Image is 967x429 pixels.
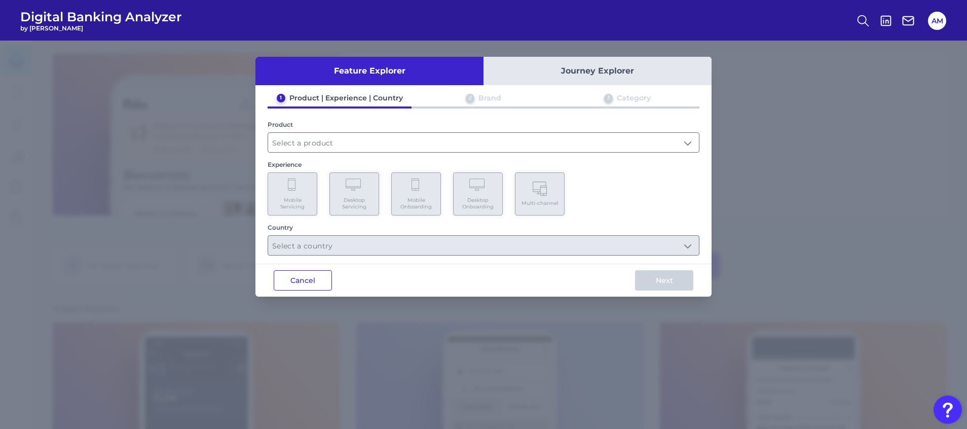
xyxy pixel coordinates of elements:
span: Desktop Servicing [335,197,374,210]
button: Mobile Servicing [268,172,317,216]
button: Feature Explorer [255,57,483,85]
button: Cancel [274,270,332,291]
button: Desktop Onboarding [453,172,503,216]
button: Open Resource Center [934,396,962,424]
span: Multi-channel [522,200,559,206]
button: Next [635,270,693,291]
button: Journey Explorer [483,57,712,85]
input: Select a product [268,133,699,152]
span: by [PERSON_NAME] [20,24,182,32]
span: Digital Banking Analyzer [20,9,182,24]
div: Product | Experience | Country [289,93,403,102]
input: Select a country [268,236,699,255]
span: Desktop Onboarding [459,197,497,210]
button: Desktop Servicing [329,172,379,216]
span: Mobile Onboarding [397,197,435,210]
div: 1 [277,94,285,102]
button: AM [928,12,946,30]
button: Multi-channel [515,172,565,216]
div: Category [617,93,651,102]
button: Mobile Onboarding [391,172,441,216]
div: 3 [604,94,613,102]
div: Brand [478,93,501,102]
div: 2 [466,94,474,102]
div: Product [268,121,699,128]
div: Experience [268,161,699,168]
div: Country [268,224,699,231]
span: Mobile Servicing [273,197,312,210]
